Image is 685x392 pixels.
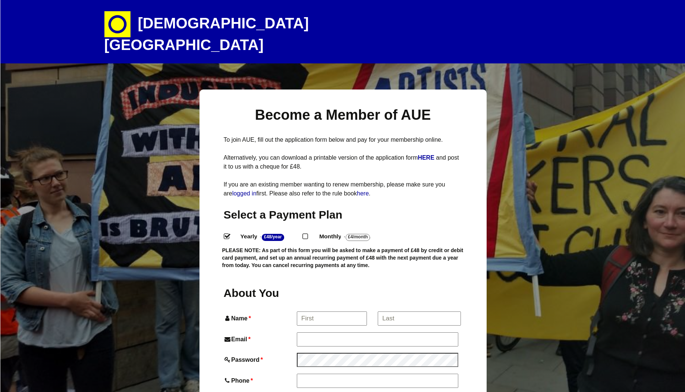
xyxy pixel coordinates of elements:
[234,231,303,242] label: Yearly - .
[224,153,462,171] p: Alternatively, you can download a printable version of the application form and post it to us wit...
[224,286,295,300] h2: About You
[262,234,284,241] strong: £48/Year
[224,180,462,198] p: If you are an existing member wanting to renew membership, please make sure you are first. Please...
[297,311,367,326] input: First
[418,154,434,161] strong: HERE
[224,376,295,386] label: Phone
[357,190,369,197] a: here
[104,11,131,37] img: circle-e1448293145835.png
[224,208,343,221] span: Select a Payment Plan
[224,135,462,144] p: To join AUE, fill out the application form below and pay for your membership online.
[378,311,461,326] input: Last
[224,334,295,344] label: Email
[224,106,462,124] h1: Become a Member of AUE
[312,231,389,242] label: Monthly - .
[418,154,436,161] a: HERE
[224,313,296,323] label: Name
[346,234,370,241] strong: £4/Month
[224,355,295,365] label: Password
[232,190,257,197] a: logged in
